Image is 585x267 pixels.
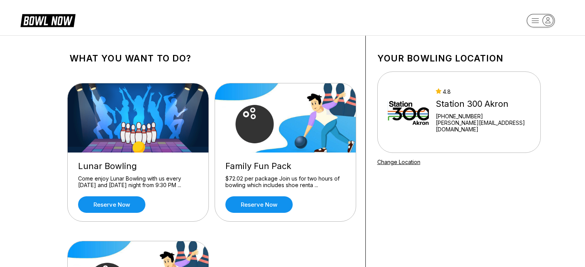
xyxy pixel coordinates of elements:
div: Station 300 Akron [436,99,530,109]
div: $72.02 per package Join us for two hours of bowling which includes shoe renta ... [225,175,345,189]
a: Reserve now [225,196,293,213]
div: Family Fun Pack [225,161,345,171]
div: [PHONE_NUMBER] [436,113,530,119]
img: Station 300 Akron [388,83,429,141]
h1: Your bowling location [377,53,541,64]
a: Change Location [377,159,420,165]
a: Reserve now [78,196,145,213]
div: Lunar Bowling [78,161,198,171]
div: 4.8 [436,88,530,95]
img: Lunar Bowling [68,83,209,153]
div: Come enjoy Lunar Bowling with us every [DATE] and [DATE] night from 9:30 PM ... [78,175,198,189]
img: Family Fun Pack [215,83,357,153]
a: [PERSON_NAME][EMAIL_ADDRESS][DOMAIN_NAME] [436,119,530,133]
h1: What you want to do? [70,53,354,64]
